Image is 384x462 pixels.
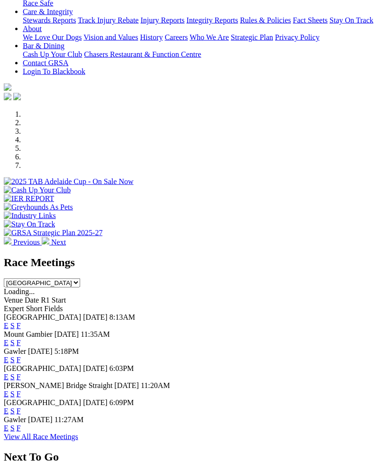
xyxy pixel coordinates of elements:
a: Cash Up Your Club [23,50,82,58]
img: chevron-right-pager-white.svg [42,237,49,245]
a: E [4,390,9,398]
a: Privacy Policy [275,33,320,41]
a: Next [42,238,66,246]
img: Stay On Track [4,220,55,229]
span: [DATE] [83,313,108,321]
a: Chasers Restaurant & Function Centre [84,50,201,58]
a: E [4,356,9,364]
a: Care & Integrity [23,8,73,16]
div: Care & Integrity [23,16,380,25]
a: E [4,424,9,432]
a: Who We Are [190,33,229,41]
img: facebook.svg [4,93,11,101]
img: chevron-left-pager-white.svg [4,237,11,245]
a: S [10,390,15,398]
span: [DATE] [28,416,53,424]
img: GRSA Strategic Plan 2025-27 [4,229,102,237]
a: E [4,322,9,330]
a: Integrity Reports [186,16,238,24]
span: 11:35AM [81,330,110,338]
a: History [140,33,163,41]
div: About [23,33,380,42]
a: F [17,356,21,364]
span: [DATE] [55,330,79,338]
a: View All Race Meetings [4,433,78,441]
span: 6:03PM [110,364,134,372]
span: R1 Start [41,296,66,304]
a: Fact Sheets [293,16,328,24]
a: S [10,322,15,330]
a: Stay On Track [329,16,373,24]
span: Mount Gambier [4,330,53,338]
span: Venue [4,296,23,304]
h2: Race Meetings [4,256,380,269]
a: Previous [4,238,42,246]
a: Stewards Reports [23,16,76,24]
span: Fields [44,305,63,313]
a: S [10,424,15,432]
a: F [17,373,21,381]
img: IER REPORT [4,194,54,203]
a: S [10,356,15,364]
a: Strategic Plan [231,33,273,41]
span: [GEOGRAPHIC_DATA] [4,313,81,321]
img: logo-grsa-white.png [4,83,11,91]
span: Gawler [4,347,26,355]
span: [GEOGRAPHIC_DATA] [4,398,81,407]
span: Expert [4,305,24,313]
a: F [17,339,21,347]
a: Injury Reports [140,16,184,24]
a: Rules & Policies [240,16,291,24]
a: E [4,339,9,347]
a: F [17,407,21,415]
span: [DATE] [28,347,53,355]
a: Contact GRSA [23,59,68,67]
div: Bar & Dining [23,50,380,59]
img: 2025 TAB Adelaide Cup - On Sale Now [4,177,134,186]
img: Greyhounds As Pets [4,203,73,212]
a: We Love Our Dogs [23,33,82,41]
img: twitter.svg [13,93,21,101]
span: [DATE] [114,381,139,389]
img: Cash Up Your Club [4,186,71,194]
span: 11:20AM [141,381,170,389]
span: 8:13AM [110,313,135,321]
a: F [17,424,21,432]
a: F [17,390,21,398]
span: Next [51,238,66,246]
a: Vision and Values [83,33,138,41]
span: Previous [13,238,40,246]
a: S [10,373,15,381]
a: Login To Blackbook [23,67,85,75]
span: Short [26,305,43,313]
a: Bar & Dining [23,42,64,50]
span: Date [25,296,39,304]
a: F [17,322,21,330]
span: 11:27AM [55,416,84,424]
span: [PERSON_NAME] Bridge Straight [4,381,112,389]
a: About [23,25,42,33]
span: Gawler [4,416,26,424]
a: E [4,407,9,415]
a: S [10,339,15,347]
span: [DATE] [83,398,108,407]
span: [GEOGRAPHIC_DATA] [4,364,81,372]
span: 5:18PM [55,347,79,355]
span: Loading... [4,287,35,296]
a: E [4,373,9,381]
span: [DATE] [83,364,108,372]
a: Track Injury Rebate [78,16,138,24]
span: 6:09PM [110,398,134,407]
img: Industry Links [4,212,56,220]
a: S [10,407,15,415]
a: Careers [165,33,188,41]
